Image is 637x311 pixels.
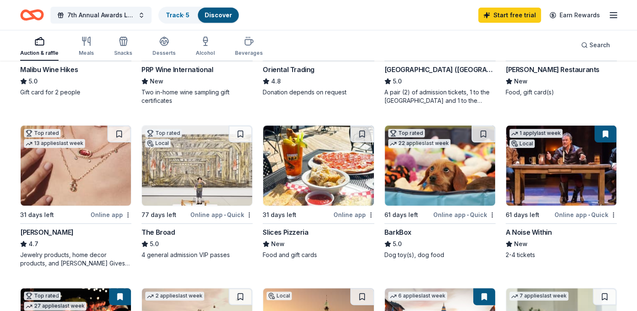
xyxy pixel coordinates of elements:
[141,210,176,220] div: 77 days left
[24,302,86,311] div: 27 applies last week
[514,239,528,249] span: New
[51,7,152,24] button: 7th Annual Awards Luncheon
[506,125,617,259] a: Image for A Noise Within1 applylast weekLocal61 days leftOnline app•QuickA Noise WithinNew2-4 tic...
[588,212,590,218] span: •
[544,8,605,23] a: Earn Rewards
[145,292,204,300] div: 2 applies last week
[29,239,38,249] span: 4.7
[24,292,61,300] div: Top rated
[79,50,94,56] div: Meals
[384,210,418,220] div: 61 days left
[384,125,496,259] a: Image for BarkBoxTop rated22 applieslast week61 days leftOnline app•QuickBarkBox5.0Dog toy(s), do...
[152,50,176,56] div: Desserts
[166,11,189,19] a: Track· 5
[263,88,374,97] div: Donation depends on request
[589,40,610,50] span: Search
[478,8,541,23] a: Start free trial
[29,76,37,86] span: 5.0
[114,50,132,56] div: Snacks
[271,76,281,86] span: 4.8
[21,126,131,206] img: Image for Kendra Scott
[509,129,562,138] div: 1 apply last week
[20,5,44,25] a: Home
[224,212,226,218] span: •
[554,209,617,220] div: Online app Quick
[263,227,308,237] div: Slices Pizzeria
[393,239,402,249] span: 5.0
[158,7,240,24] button: Track· 5Discover
[514,76,528,86] span: New
[506,126,616,206] img: Image for A Noise Within
[509,139,535,148] div: Local
[506,227,552,237] div: A Noise Within
[506,88,617,97] div: Food, gift card(s)
[20,33,59,61] button: Auction & raffle
[433,209,496,220] div: Online app Quick
[150,239,159,249] span: 5.0
[388,139,450,148] div: 22 applies last week
[509,292,568,300] div: 7 applies last week
[196,50,215,56] div: Alcohol
[196,33,215,61] button: Alcohol
[388,292,447,300] div: 6 applies last week
[384,227,411,237] div: BarkBox
[20,227,74,237] div: [PERSON_NAME]
[20,88,131,97] div: Gift card for 2 people
[205,11,232,19] a: Discover
[24,129,61,137] div: Top rated
[152,33,176,61] button: Desserts
[141,64,213,75] div: PRP Wine International
[91,209,131,220] div: Online app
[574,37,617,54] button: Search
[263,126,373,206] img: Image for Slices Pizzeria
[388,129,425,137] div: Top rated
[141,88,253,105] div: Two in-home wine sampling gift certificates
[393,76,402,86] span: 5.0
[506,64,600,75] div: [PERSON_NAME] Restaurants
[142,126,252,206] img: Image for The Broad
[467,212,469,218] span: •
[384,64,496,75] div: [GEOGRAPHIC_DATA] ([GEOGRAPHIC_DATA])
[114,33,132,61] button: Snacks
[20,64,78,75] div: Malibu Wine Hikes
[20,210,54,220] div: 31 days left
[271,239,285,249] span: New
[190,209,253,220] div: Online app Quick
[384,251,496,259] div: Dog toy(s), dog food
[141,251,253,259] div: 4 general admission VIP passes
[235,50,263,56] div: Beverages
[263,64,315,75] div: Oriental Trading
[506,210,539,220] div: 61 days left
[141,227,175,237] div: The Broad
[263,251,374,259] div: Food and gift cards
[67,10,135,20] span: 7th Annual Awards Luncheon
[20,251,131,268] div: Jewelry products, home decor products, and [PERSON_NAME] Gives Back event in-store or online (or ...
[150,76,163,86] span: New
[145,129,182,137] div: Top rated
[20,50,59,56] div: Auction & raffle
[263,125,374,259] a: Image for Slices Pizzeria31 days leftOnline appSlices PizzeriaNewFood and gift cards
[24,139,85,148] div: 13 applies last week
[267,292,292,300] div: Local
[145,139,171,147] div: Local
[79,33,94,61] button: Meals
[384,88,496,105] div: A pair (2) of admission tickets, 1 to the [GEOGRAPHIC_DATA] and 1 to the [GEOGRAPHIC_DATA]
[385,126,495,206] img: Image for BarkBox
[333,209,374,220] div: Online app
[506,251,617,259] div: 2-4 tickets
[235,33,263,61] button: Beverages
[263,210,296,220] div: 31 days left
[20,125,131,268] a: Image for Kendra ScottTop rated13 applieslast week31 days leftOnline app[PERSON_NAME]4.7Jewelry p...
[141,125,253,259] a: Image for The BroadTop ratedLocal77 days leftOnline app•QuickThe Broad5.04 general admission VIP ...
